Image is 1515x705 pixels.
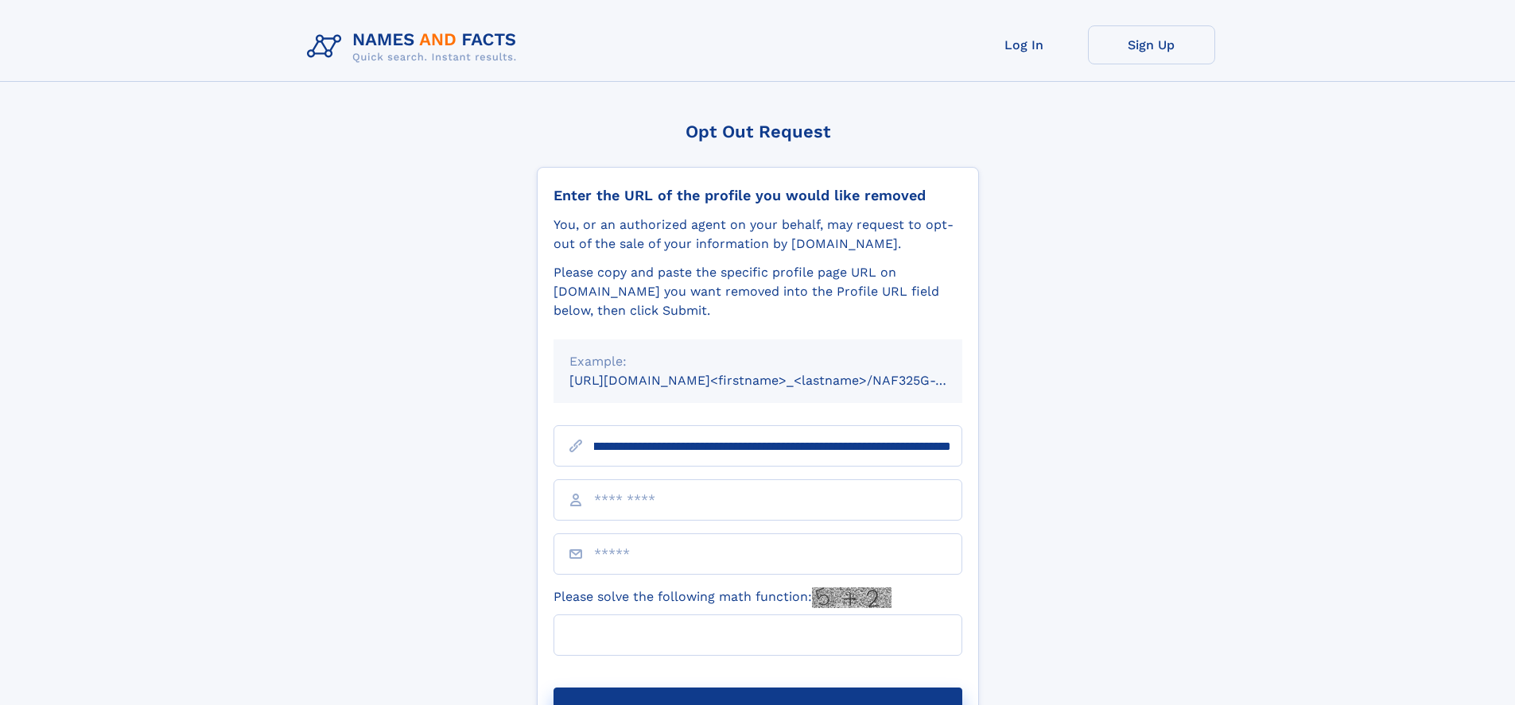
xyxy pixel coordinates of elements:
[554,587,892,608] label: Please solve the following math function:
[554,215,962,254] div: You, or an authorized agent on your behalf, may request to opt-out of the sale of your informatio...
[554,187,962,204] div: Enter the URL of the profile you would like removed
[961,25,1088,64] a: Log In
[554,263,962,320] div: Please copy and paste the specific profile page URL on [DOMAIN_NAME] you want removed into the Pr...
[1088,25,1215,64] a: Sign Up
[537,122,979,141] div: Opt Out Request
[301,25,530,68] img: Logo Names and Facts
[569,352,946,371] div: Example:
[569,373,993,388] small: [URL][DOMAIN_NAME]<firstname>_<lastname>/NAF325G-xxxxxxxx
